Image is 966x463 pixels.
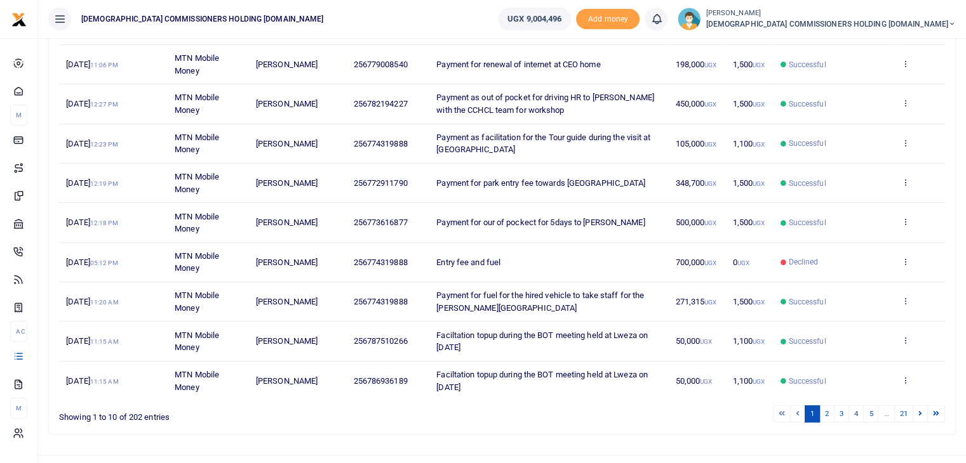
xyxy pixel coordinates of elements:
img: profile-user [678,8,701,30]
span: MTN Mobile Money [175,93,219,115]
span: [DATE] [66,258,117,267]
span: 256774319888 [354,139,408,148]
a: UGX 9,004,496 [498,8,571,30]
span: 450,000 [675,99,716,108]
small: UGX [704,101,716,108]
span: 256773616877 [354,218,408,227]
span: UGX 9,004,496 [507,13,561,25]
span: [PERSON_NAME] [256,139,318,148]
span: MTN Mobile Money [175,53,219,75]
small: 11:06 PM [90,62,118,68]
span: [DATE] [66,297,118,306]
span: [DATE] [66,60,117,69]
span: [PERSON_NAME] [256,60,318,69]
small: UGX [753,338,765,345]
span: 256774319888 [354,258,408,267]
img: logo-small [11,12,27,27]
small: UGX [700,338,712,345]
span: Payment as facilitation for the Tour guide during the visit at [GEOGRAPHIC_DATA] [436,133,650,155]
a: 5 [863,405,878,422]
span: Successful [788,178,826,189]
span: [PERSON_NAME] [256,336,318,346]
small: 11:20 AM [90,299,119,306]
small: UGX [704,259,716,266]
span: Payment for fuel for the hired vehicle to take staff for the [PERSON_NAME][GEOGRAPHIC_DATA] [436,290,644,313]
span: MTN Mobile Money [175,133,219,155]
a: 4 [849,405,864,422]
span: 1,500 [732,178,765,188]
small: UGX [753,141,765,148]
span: Add money [576,9,640,30]
span: 256779008540 [354,60,408,69]
span: MTN Mobile Money [175,370,219,392]
span: [DATE] [66,376,118,386]
span: Successful [788,59,826,70]
span: Faciltation topup during the BOT meeting held at Lweza on [DATE] [436,370,648,392]
span: 256774319888 [354,297,408,306]
span: 500,000 [675,218,716,227]
span: Payment for our of pockect for 5days to [PERSON_NAME] [436,218,645,227]
small: 12:27 PM [90,101,118,108]
span: [DATE] [66,139,117,148]
span: 1,500 [732,60,765,69]
span: [PERSON_NAME] [256,376,318,386]
li: M [10,105,27,126]
span: Successful [788,98,826,110]
span: 271,315 [675,297,716,306]
small: UGX [704,62,716,68]
span: Payment as out of pocket for driving HR to [PERSON_NAME] with the CCHCL team for workshop [436,93,654,115]
small: 11:15 AM [90,378,119,385]
span: [PERSON_NAME] [256,297,318,306]
span: Successful [788,296,826,308]
small: 11:15 AM [90,338,119,345]
span: MTN Mobile Money [175,290,219,313]
span: [DEMOGRAPHIC_DATA] COMMISSIONERS HOLDING [DOMAIN_NAME] [76,13,328,25]
a: 3 [834,405,849,422]
small: UGX [737,259,749,266]
a: profile-user [PERSON_NAME] [DEMOGRAPHIC_DATA] COMMISSIONERS HOLDING [DOMAIN_NAME] [678,8,956,30]
small: UGX [753,299,765,306]
span: Faciltation topup during the BOT meeting held at Lweza on [DATE] [436,330,648,353]
span: Entry fee and fuel [436,258,500,267]
span: 105,000 [675,139,716,148]
span: Successful [788,375,826,387]
small: 12:18 PM [90,219,118,226]
small: UGX [700,378,712,385]
small: UGX [704,141,716,148]
span: [PERSON_NAME] [256,178,318,188]
span: [DATE] [66,336,118,346]
span: 256772911790 [354,178,408,188]
span: 256786936189 [354,376,408,386]
small: UGX [753,62,765,68]
small: UGX [753,180,765,187]
span: MTN Mobile Money [175,330,219,353]
span: 256782194227 [354,99,408,108]
small: UGX [753,101,765,108]
span: Declined [788,256,818,268]
span: 1,100 [732,336,765,346]
a: 21 [894,405,913,422]
span: 198,000 [675,60,716,69]
span: [DATE] [66,218,117,227]
span: [PERSON_NAME] [256,99,318,108]
li: Toup your wallet [576,9,640,30]
small: UGX [704,180,716,187]
span: [DEMOGRAPHIC_DATA] COMMISSIONERS HOLDING [DOMAIN_NAME] [706,18,956,30]
a: logo-small logo-large logo-large [11,14,27,23]
span: 256787510266 [354,336,408,346]
span: 50,000 [675,336,712,346]
a: Add money [576,13,640,23]
span: Successful [788,336,826,347]
span: MTN Mobile Money [175,251,219,273]
span: [DATE] [66,178,117,188]
span: 348,700 [675,178,716,188]
span: [DATE] [66,99,117,108]
small: UGX [753,219,765,226]
a: 1 [805,405,820,422]
span: 700,000 [675,258,716,267]
span: 0 [732,258,749,267]
li: Wallet ballance [493,8,576,30]
span: Payment for park entry fee towards [GEOGRAPHIC_DATA] [436,178,645,188]
span: 50,000 [675,376,712,386]
small: UGX [704,219,716,226]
